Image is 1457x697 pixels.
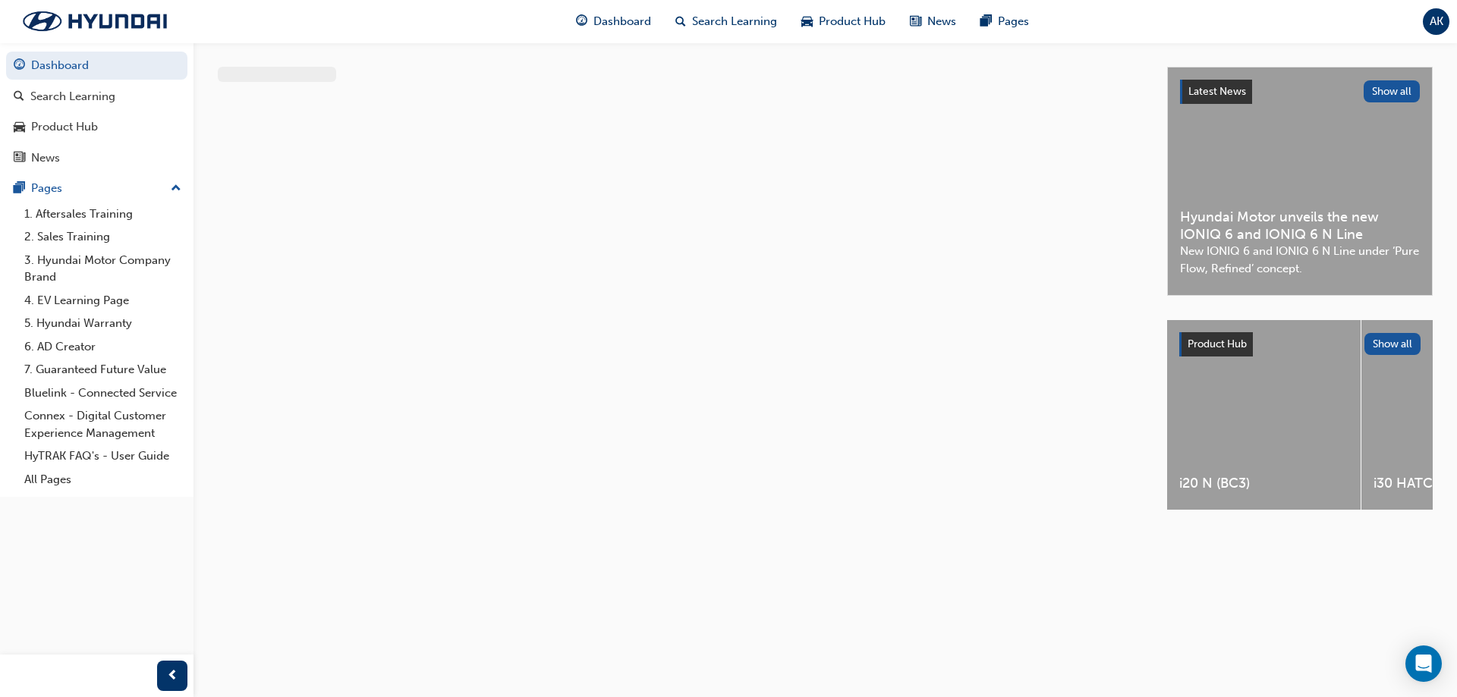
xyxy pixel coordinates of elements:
span: News [927,13,956,30]
a: guage-iconDashboard [564,6,663,37]
button: Pages [6,174,187,203]
a: news-iconNews [898,6,968,37]
span: guage-icon [576,12,587,31]
a: News [6,144,187,172]
span: Pages [998,13,1029,30]
a: Connex - Digital Customer Experience Management [18,404,187,444]
a: 2. Sales Training [18,225,187,249]
a: Search Learning [6,83,187,111]
a: Latest NewsShow allHyundai Motor unveils the new IONIQ 6 and IONIQ 6 N LineNew IONIQ 6 and IONIQ ... [1167,67,1433,296]
span: pages-icon [14,182,25,196]
a: Bluelink - Connected Service [18,381,187,405]
span: Latest News [1188,85,1246,98]
a: Latest NewsShow all [1180,80,1420,104]
span: Search Learning [692,13,777,30]
span: search-icon [14,90,24,104]
a: i20 N (BC3) [1167,320,1361,510]
div: Pages [31,180,62,197]
a: 6. AD Creator [18,335,187,359]
span: AK [1430,13,1443,30]
a: 7. Guaranteed Future Value [18,358,187,381]
button: AK [1423,8,1449,35]
span: news-icon [14,152,25,165]
button: Show all [1364,333,1421,355]
span: search-icon [675,12,686,31]
span: New IONIQ 6 and IONIQ 6 N Line under ‘Pure Flow, Refined’ concept. [1180,243,1420,277]
span: Hyundai Motor unveils the new IONIQ 6 and IONIQ 6 N Line [1180,209,1420,243]
span: Product Hub [819,13,886,30]
div: News [31,149,60,167]
span: pages-icon [980,12,992,31]
span: guage-icon [14,59,25,73]
a: 1. Aftersales Training [18,203,187,226]
a: Product Hub [6,113,187,141]
div: Search Learning [30,88,115,105]
div: Open Intercom Messenger [1405,645,1442,682]
a: search-iconSearch Learning [663,6,789,37]
a: 4. EV Learning Page [18,289,187,312]
span: Product Hub [1188,338,1247,350]
button: DashboardSearch LearningProduct HubNews [6,49,187,174]
a: All Pages [18,468,187,491]
span: Dashboard [593,13,651,30]
img: Trak [8,5,182,37]
a: Product HubShow all [1179,332,1421,356]
a: car-iconProduct Hub [789,6,898,37]
a: Dashboard [6,52,187,80]
span: news-icon [910,12,921,31]
button: Show all [1364,80,1421,102]
a: 5. Hyundai Warranty [18,312,187,335]
div: Product Hub [31,118,98,136]
span: i20 N (BC3) [1179,475,1348,492]
span: prev-icon [167,667,178,686]
a: 3. Hyundai Motor Company Brand [18,249,187,289]
span: car-icon [14,121,25,134]
a: HyTRAK FAQ's - User Guide [18,444,187,468]
span: car-icon [801,12,813,31]
span: up-icon [171,179,181,199]
a: pages-iconPages [968,6,1041,37]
